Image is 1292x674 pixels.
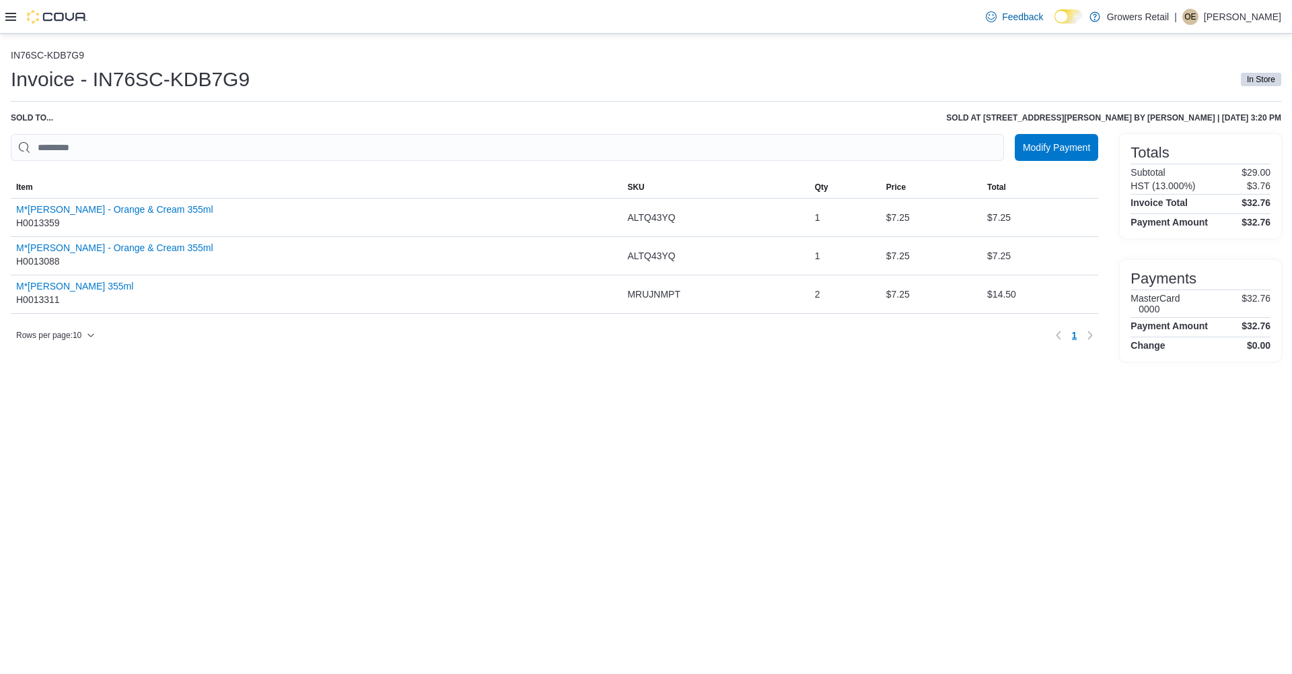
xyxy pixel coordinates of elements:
p: Growers Retail [1107,9,1170,25]
p: $29.00 [1242,167,1270,178]
div: 2 [810,281,881,308]
input: This is a search bar. As you type, the results lower in the page will automatically filter. [11,134,1004,161]
h4: $32.76 [1242,197,1270,208]
div: $7.25 [982,204,1098,231]
input: Dark Mode [1054,9,1083,24]
h6: 0000 [1139,304,1180,314]
h6: HST (13.000%) [1130,180,1195,191]
a: Feedback [980,3,1048,30]
button: M*[PERSON_NAME] - Orange & Cream 355ml [16,242,213,253]
div: H0013359 [16,204,213,231]
h4: Change [1130,340,1165,351]
h4: Invoice Total [1130,197,1188,208]
h3: Totals [1130,145,1169,161]
button: Page 1 of 1 [1067,325,1083,346]
h3: Payments [1130,271,1196,287]
div: $7.25 [982,242,1098,269]
span: 1 [1072,329,1077,342]
h4: Payment Amount [1130,217,1208,228]
span: ALTQ43YQ [627,248,675,264]
span: Rows per page : 10 [16,330,81,341]
button: Next page [1082,327,1098,343]
span: Item [16,182,33,193]
div: 1 [810,242,881,269]
button: M*[PERSON_NAME] - Orange & Cream 355ml [16,204,213,215]
h6: Subtotal [1130,167,1165,178]
h4: Payment Amount [1130,321,1208,331]
span: SKU [627,182,644,193]
span: In Store [1241,73,1281,86]
button: SKU [622,176,809,198]
div: $7.25 [881,281,982,308]
span: OE [1184,9,1196,25]
div: $14.50 [982,281,1098,308]
div: H0013088 [16,242,213,269]
ul: Pagination for table: MemoryTable from EuiInMemoryTable [1067,325,1083,346]
div: $7.25 [881,242,982,269]
h4: $32.76 [1242,217,1270,228]
span: In Store [1247,73,1275,86]
button: Modify Payment [1015,134,1098,161]
span: ALTQ43YQ [627,209,675,226]
button: Total [982,176,1098,198]
img: Cova [27,10,87,24]
h4: $32.76 [1242,321,1270,331]
h4: $0.00 [1247,340,1270,351]
div: Sold to ... [11,112,53,123]
span: Total [987,182,1006,193]
h6: MasterCard [1130,293,1180,304]
span: Qty [815,182,828,193]
span: Modify Payment [1023,141,1090,154]
p: | [1174,9,1177,25]
button: M*[PERSON_NAME] 355ml [16,281,133,292]
nav: Pagination for table: MemoryTable from EuiInMemoryTable [1050,325,1099,346]
p: [PERSON_NAME] [1204,9,1281,25]
div: Oshane Eccleston [1182,9,1198,25]
span: Feedback [1002,10,1043,24]
button: Qty [810,176,881,198]
button: Rows per page:10 [11,327,100,343]
span: MRUJNMPT [627,286,680,302]
button: IN76SC-KDB7G9 [11,50,84,61]
h1: Invoice - IN76SC-KDB7G9 [11,66,250,93]
button: Item [11,176,622,198]
button: Price [881,176,982,198]
div: H0013311 [16,281,133,308]
p: $32.76 [1242,293,1270,314]
p: $3.76 [1247,180,1270,191]
span: Price [886,182,906,193]
div: 1 [810,204,881,231]
button: Previous page [1050,327,1067,343]
h6: Sold at [STREET_ADDRESS][PERSON_NAME] by [PERSON_NAME] | [DATE] 3:20 PM [946,112,1281,123]
div: $7.25 [881,204,982,231]
nav: An example of EuiBreadcrumbs [11,50,1281,63]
